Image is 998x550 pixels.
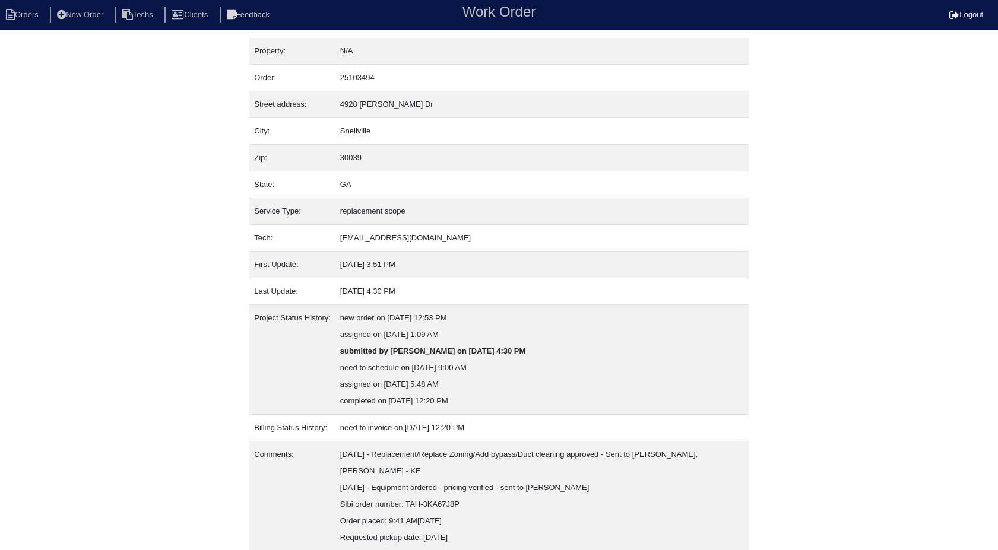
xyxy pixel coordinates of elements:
[340,326,744,343] div: assigned on [DATE] 1:09 AM
[249,118,335,145] td: City:
[249,171,335,198] td: State:
[50,7,113,23] li: New Order
[50,10,113,19] a: New Order
[335,118,749,145] td: Snellville
[249,65,335,91] td: Order:
[335,145,749,171] td: 30039
[340,343,744,360] div: submitted by [PERSON_NAME] on [DATE] 4:30 PM
[115,7,163,23] li: Techs
[335,38,749,65] td: N/A
[335,278,749,305] td: [DATE] 4:30 PM
[335,225,749,252] td: [EMAIL_ADDRESS][DOMAIN_NAME]
[115,10,163,19] a: Techs
[249,38,335,65] td: Property:
[249,225,335,252] td: Tech:
[340,376,744,393] div: assigned on [DATE] 5:48 AM
[335,198,749,225] td: replacement scope
[340,419,744,436] div: need to invoice on [DATE] 12:20 PM
[340,360,744,376] div: need to schedule on [DATE] 9:00 AM
[340,310,744,326] div: new order on [DATE] 12:53 PM
[335,65,749,91] td: 25103494
[249,91,335,118] td: Street address:
[220,7,279,23] li: Feedback
[249,252,335,278] td: First Update:
[249,198,335,225] td: Service Type:
[340,393,744,409] div: completed on [DATE] 12:20 PM
[249,145,335,171] td: Zip:
[249,278,335,305] td: Last Update:
[164,7,217,23] li: Clients
[249,415,335,441] td: Billing Status History:
[335,91,749,118] td: 4928 [PERSON_NAME] Dr
[164,10,217,19] a: Clients
[949,10,983,19] a: Logout
[335,252,749,278] td: [DATE] 3:51 PM
[249,305,335,415] td: Project Status History:
[335,171,749,198] td: GA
